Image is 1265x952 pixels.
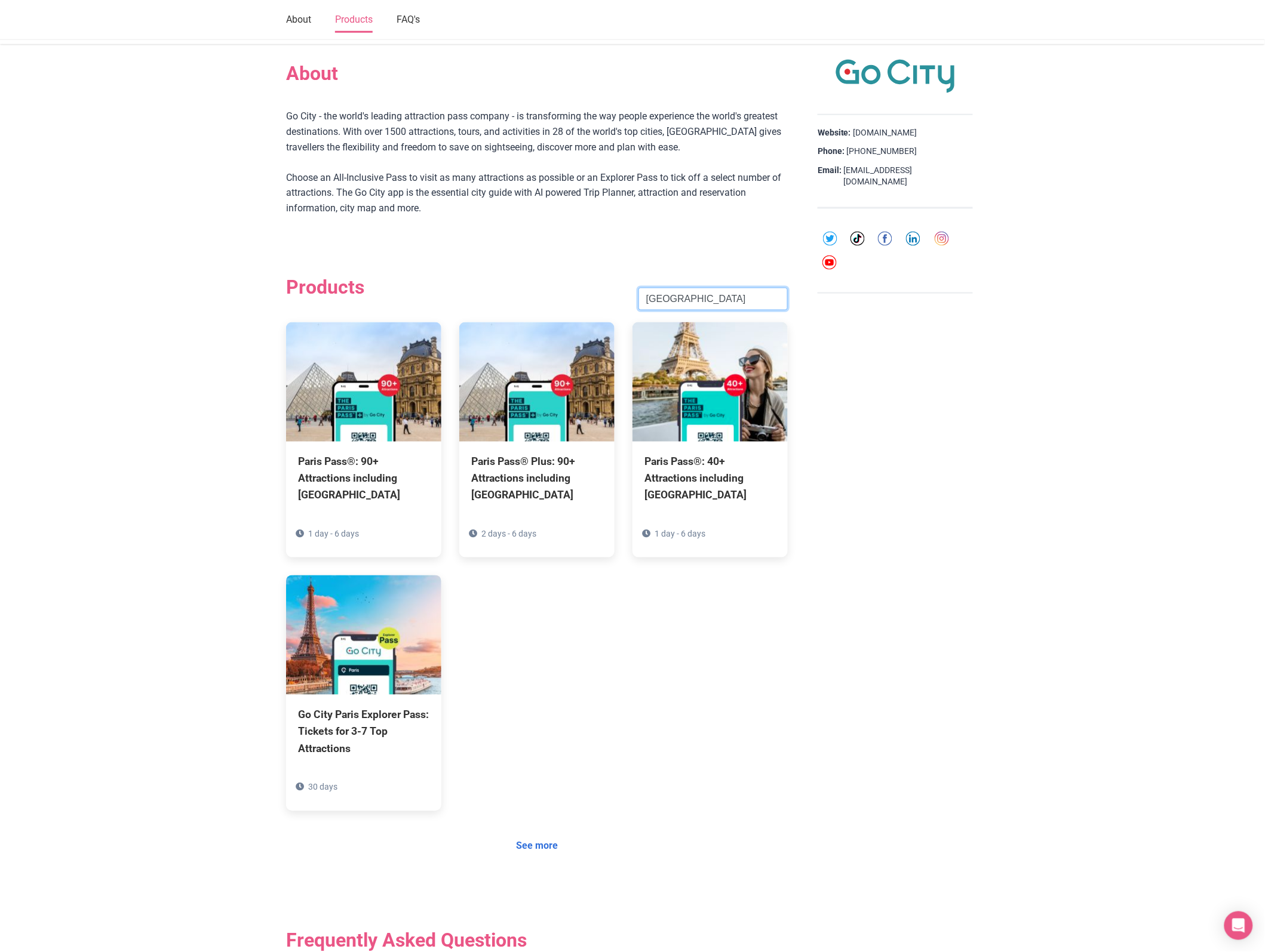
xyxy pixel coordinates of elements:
[638,288,788,310] input: Search product name, city, or interal id
[508,835,566,858] a: See more
[459,322,615,442] img: Paris Pass® Plus: 90+ Attractions including Louvre
[286,322,441,442] img: Paris Pass®: 90+ Attractions including Louvre
[853,127,917,139] a: [DOMAIN_NAME]
[397,8,420,33] a: FAQ's
[818,146,845,158] strong: Phone:
[286,276,364,298] h2: Products
[878,232,892,246] img: facebook-round-01-50ddc191f871d4ecdbe8252d2011563a.svg
[1224,911,1253,940] div: Open Intercom Messenger
[935,232,949,246] img: instagram-round-01-d873700d03cfe9216e9fb2676c2aa726.svg
[632,322,788,557] a: Paris Pass®: 40+ Attractions including [GEOGRAPHIC_DATA] 1 day - 6 days
[851,232,865,246] img: tiktok-round-01-ca200c7ba8d03f2cade56905edf8567d.svg
[481,529,536,539] span: 2 days - 6 days
[298,707,429,757] div: Go City Paris Explorer Pass: Tickets for 3-7 Top Attractions
[286,929,788,952] h2: Frequently Asked Questions
[818,146,973,158] div: [PHONE_NUMBER]
[286,109,788,215] div: Go City - the world's leading attraction pass company - is transforming the way people experience...
[459,322,615,557] a: Paris Pass® Plus: 90+ Attractions including [GEOGRAPHIC_DATA] 2 days - 6 days
[286,575,441,695] img: Go City Paris Explorer Pass: Tickets for 3-7 Top Attractions
[836,56,955,96] img: Go City logo
[471,454,603,504] div: Paris Pass® Plus: 90+ Attractions including [GEOGRAPHIC_DATA]
[644,454,776,504] div: Paris Pass®: 40+ Attractions including [GEOGRAPHIC_DATA]
[632,322,788,442] img: Paris Pass®: 40+ Attractions including Eiffel Tower
[286,322,441,557] a: Paris Pass®: 90+ Attractions including [GEOGRAPHIC_DATA] 1 day - 6 days
[308,782,337,792] span: 30 days
[906,232,920,246] img: linkedin-round-01-4bc9326eb20f8e88ec4be7e8773b84b7.svg
[308,529,359,539] span: 1 day - 6 days
[286,575,441,811] a: Go City Paris Explorer Pass: Tickets for 3-7 Top Attractions 30 days
[818,127,851,139] strong: Website:
[335,8,373,33] a: Products
[286,8,311,33] a: About
[823,232,837,246] img: twitter-round-01-cd1e625a8cae957d25deef6d92bf4839.svg
[844,165,973,188] a: [EMAIL_ADDRESS][DOMAIN_NAME]
[818,165,842,177] strong: Email:
[655,529,705,539] span: 1 day - 6 days
[822,255,837,270] img: youtube-round-01-0acef599b0341403c37127b094ecd7da.svg
[286,62,788,85] h2: About
[298,454,429,504] div: Paris Pass®: 90+ Attractions including [GEOGRAPHIC_DATA]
